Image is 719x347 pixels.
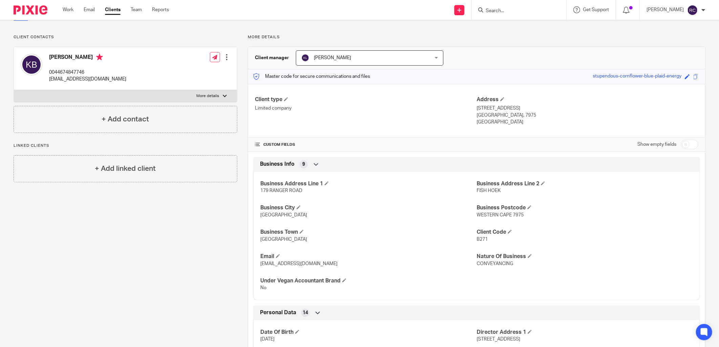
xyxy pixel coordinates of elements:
[14,34,237,40] p: Client contacts
[687,5,698,16] img: svg%3E
[477,180,693,187] h4: Business Address Line 2
[314,55,351,60] span: [PERSON_NAME]
[303,309,308,316] span: 14
[84,6,95,13] a: Email
[260,229,477,236] h4: Business Town
[96,54,103,61] i: Primary
[477,229,693,236] h4: Client Code
[102,114,149,124] h4: + Add contact
[14,143,237,148] p: Linked clients
[260,180,477,187] h4: Business Address Line 1
[302,161,305,168] span: 9
[253,73,370,80] p: Master code for secure communications and files
[260,329,477,336] h4: Date Of Birth
[49,76,126,83] p: [EMAIL_ADDRESS][DOMAIN_NAME]
[260,277,477,284] h4: Under Vegan Accountant Brand
[260,261,337,266] span: [EMAIL_ADDRESS][DOMAIN_NAME]
[301,54,309,62] img: svg%3E
[477,253,693,260] h4: Nature Of Business
[49,54,126,62] h4: [PERSON_NAME]
[131,6,142,13] a: Team
[477,204,693,211] h4: Business Postcode
[477,261,513,266] span: CONVEYANCING
[260,337,275,342] span: [DATE]
[21,54,42,75] img: svg%3E
[260,285,266,290] span: No
[255,54,289,61] h3: Client manager
[14,5,47,15] img: Pixie
[63,6,73,13] a: Work
[255,105,477,112] p: Limited company
[477,237,488,242] span: B271
[477,96,698,103] h4: Address
[647,6,684,13] p: [PERSON_NAME]
[260,188,302,193] span: 179 RANGER ROAD
[255,142,477,147] h4: CUSTOM FIELDS
[485,8,546,14] input: Search
[260,253,477,260] h4: Email
[260,204,477,211] h4: Business City
[583,7,609,12] span: Get Support
[593,73,681,80] div: stupendous-cornflower-blue-plaid-energy
[248,34,705,40] p: More details
[637,141,676,148] label: Show empty fields
[152,6,169,13] a: Reports
[260,309,296,316] span: Personal Data
[49,69,126,76] p: 0044674847746
[105,6,121,13] a: Clients
[197,93,219,99] p: More details
[477,105,698,112] p: [STREET_ADDRESS]
[95,163,156,174] h4: + Add linked client
[477,119,698,125] p: [GEOGRAPHIC_DATA]
[477,213,524,217] span: WESTERN CAPE 7975
[477,337,520,342] span: [STREET_ADDRESS]
[477,329,693,336] h4: Director Address 1
[260,237,307,242] span: [GEOGRAPHIC_DATA]
[477,188,501,193] span: FISH HOEK
[477,112,698,119] p: [GEOGRAPHIC_DATA], 7975
[255,96,477,103] h4: Client type
[260,161,295,168] span: Business Info
[260,213,307,217] span: [GEOGRAPHIC_DATA]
